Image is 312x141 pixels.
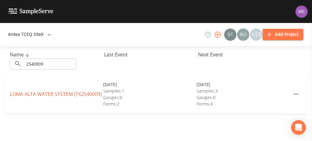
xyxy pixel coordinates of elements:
a: LOMA ALTA WATER SYSTEM (TX2540009) [10,91,102,97]
img: 7e5c62b91fde3b9fc00588adc1700c9a [237,29,249,41]
div: Gauges: 0 [197,94,290,101]
div: Samples: 3 [197,88,290,94]
div: [DATE] [197,81,290,88]
div: Gauges: 0 [103,94,197,101]
div: Last Event [104,51,198,58]
div: Rodolfo Ramirez [237,29,250,41]
div: [DATE] [103,81,197,88]
div: Forms: 2 [103,101,197,107]
img: logo [9,9,53,14]
button: Add Project [263,29,303,40]
input: Search Projects [24,58,76,70]
span: Name [10,51,31,58]
img: d4d65db7c401dd99d63b7ad86343d265 [295,6,308,18]
div: Stan Porter [224,29,237,41]
button: Antea TCEQ SiteX [6,29,53,40]
div: Next Event [198,51,292,58]
div: +15 [250,29,262,41]
img: c0670e89e469b6405363224a5fca805c [224,29,236,41]
div: Open Intercom Messenger [291,120,306,135]
div: Samples: 1 [103,88,197,94]
div: Forms: 4 [197,101,290,107]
